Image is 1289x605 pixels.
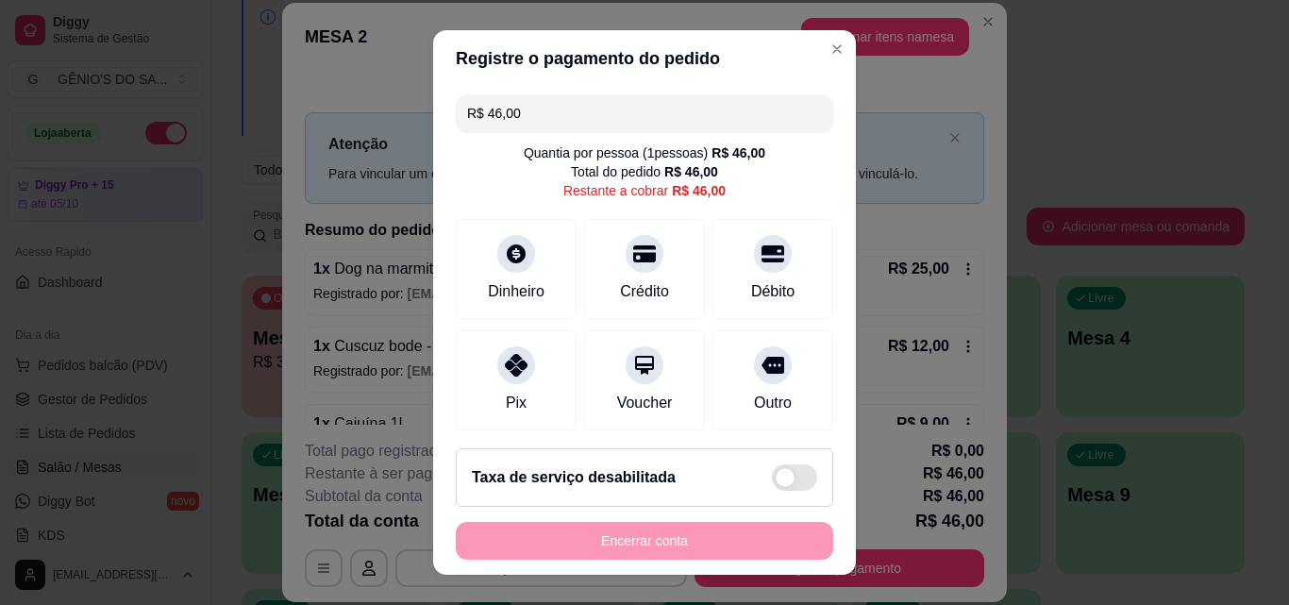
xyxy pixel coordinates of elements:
[524,143,765,162] div: Quantia por pessoa ( 1 pessoas)
[822,34,852,64] button: Close
[488,280,544,303] div: Dinheiro
[571,162,718,181] div: Total do pedido
[472,466,676,489] h2: Taxa de serviço desabilitada
[751,280,795,303] div: Débito
[617,392,673,414] div: Voucher
[506,392,527,414] div: Pix
[672,181,726,200] div: R$ 46,00
[664,162,718,181] div: R$ 46,00
[754,392,792,414] div: Outro
[467,94,822,132] input: Ex.: hambúrguer de cordeiro
[711,143,765,162] div: R$ 46,00
[620,280,669,303] div: Crédito
[433,30,856,87] header: Registre o pagamento do pedido
[563,181,726,200] div: Restante a cobrar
